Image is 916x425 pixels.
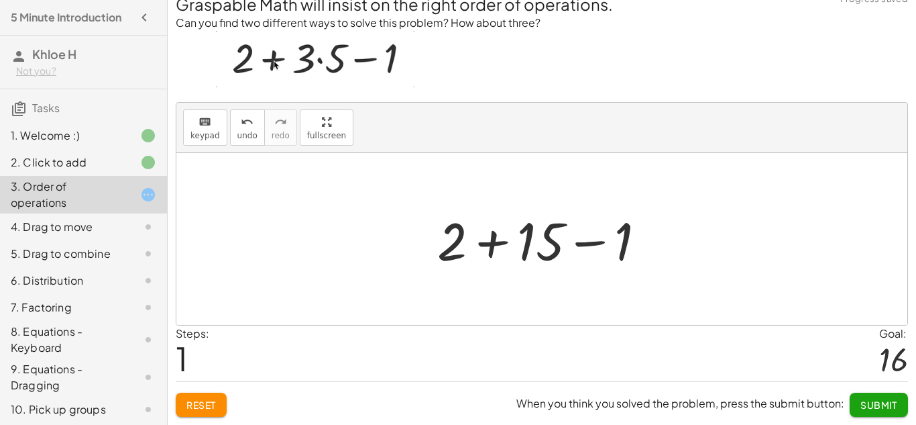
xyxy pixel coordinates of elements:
i: Task not started. [140,219,156,235]
i: redo [274,114,287,130]
p: Can you find two different ways to solve this problem? How about three? [176,15,908,31]
span: 1 [176,338,188,379]
span: redo [272,131,290,140]
i: keyboard [198,114,211,130]
label: Steps: [176,326,209,340]
i: Task not started. [140,273,156,289]
span: Submit [860,399,897,411]
button: keyboardkeypad [183,109,227,146]
button: Submit [850,393,908,417]
div: 10. Pick up groups [11,402,119,418]
i: Task not started. [140,299,156,316]
button: Reset [176,393,227,417]
i: undo [241,114,253,130]
button: undoundo [230,109,265,146]
span: Reset [186,399,216,411]
i: Task finished. [140,154,156,171]
div: 1. Welcome :) [11,128,119,144]
div: 3. Order of operations [11,179,119,211]
div: 2. Click to add [11,154,119,171]
i: Task not started. [140,402,156,418]
span: When you think you solved the problem, press the submit button: [516,396,844,410]
button: redoredo [264,109,297,146]
button: fullscreen [300,109,353,146]
i: Task not started. [140,246,156,262]
i: Task finished. [140,128,156,144]
i: Task not started. [140,332,156,348]
div: 4. Drag to move [11,219,119,235]
span: Khloe H [32,46,76,62]
div: 8. Equations - Keyboard [11,324,119,356]
i: Task not started. [140,369,156,385]
i: Task started. [140,187,156,203]
div: 7. Factoring [11,299,119,316]
span: keypad [190,131,220,140]
div: 9. Equations - Dragging [11,361,119,393]
span: undo [237,131,257,140]
div: 5. Drag to combine [11,246,119,262]
img: c98fd760e6ed093c10ccf3c4ca28a3dcde0f4c7a2f3786375f60a510364f4df2.gif [216,31,414,87]
div: Not you? [16,64,156,78]
div: Goal: [879,326,908,342]
h4: 5 Minute Introduction [11,9,121,26]
div: 6. Distribution [11,273,119,289]
span: Tasks [32,101,60,115]
span: fullscreen [307,131,346,140]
